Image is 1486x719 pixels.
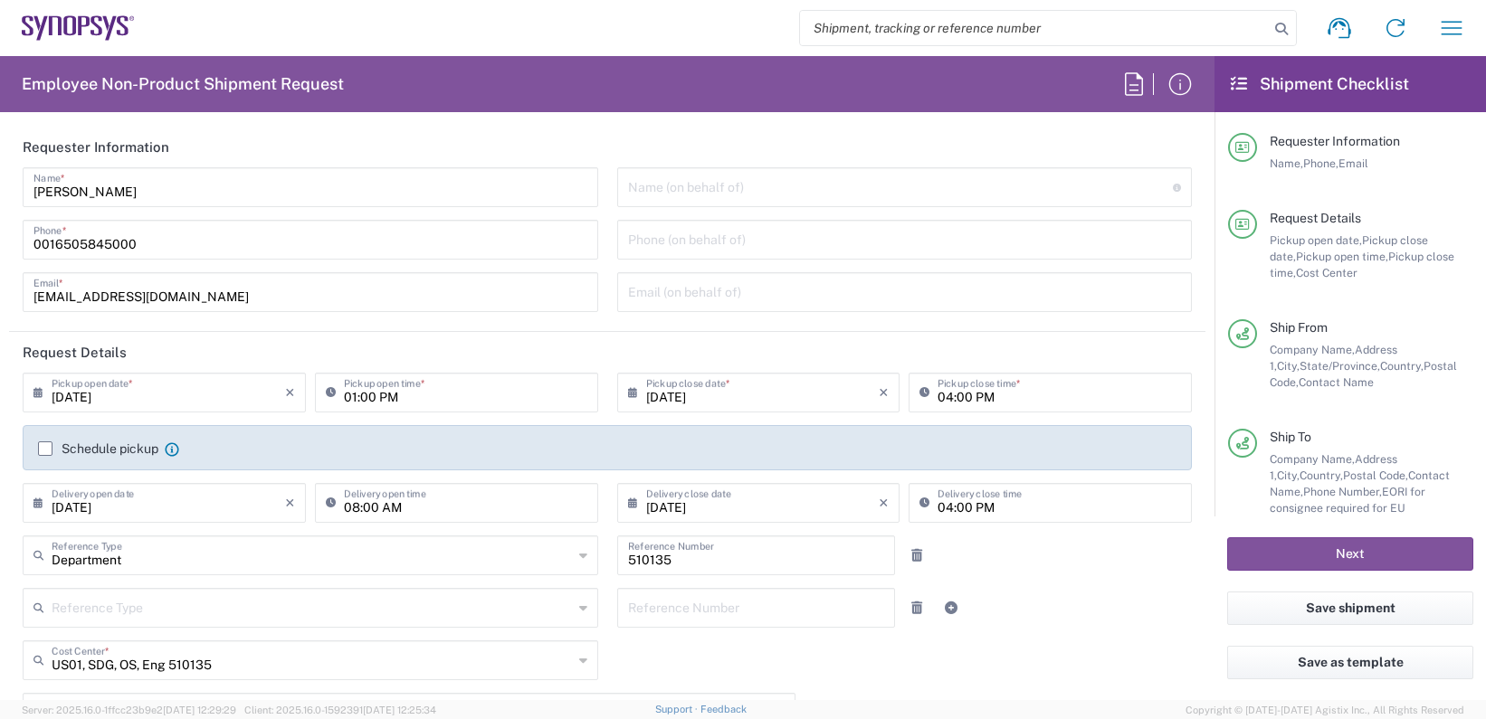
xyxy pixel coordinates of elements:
[1270,430,1311,444] span: Ship To
[800,11,1269,45] input: Shipment, tracking or reference number
[1270,233,1362,247] span: Pickup open date,
[22,705,236,715] span: Server: 2025.16.0-1ffcc23b9e2
[879,378,889,407] i: ×
[1270,320,1328,335] span: Ship From
[1231,73,1409,95] h2: Shipment Checklist
[1299,375,1374,389] span: Contact Name
[285,378,295,407] i: ×
[1227,646,1473,679] button: Save as template
[879,488,889,517] i: ×
[1270,134,1400,148] span: Requester Information
[23,344,127,362] h2: Request Details
[1277,468,1300,482] span: City,
[1300,359,1380,373] span: State/Province,
[1270,343,1355,356] span: Company Name,
[1270,211,1361,225] span: Request Details
[1270,452,1355,466] span: Company Name,
[1296,266,1357,279] span: Cost Center
[38,441,158,456] label: Schedule pickup
[1227,537,1473,571] button: Next
[655,704,700,714] a: Support
[1343,468,1408,482] span: Postal Code,
[1303,156,1338,170] span: Phone,
[1338,156,1368,170] span: Email
[22,73,344,95] h2: Employee Non-Product Shipment Request
[244,705,436,715] span: Client: 2025.16.0-1592391
[904,543,929,568] a: Remove Reference
[163,705,236,715] span: [DATE] 12:29:29
[700,704,747,714] a: Feedback
[1277,359,1300,373] span: City,
[938,595,964,620] a: Add Reference
[1380,359,1424,373] span: Country,
[1227,591,1473,625] button: Save shipment
[285,488,295,517] i: ×
[1296,250,1388,263] span: Pickup open time,
[1186,702,1464,718] span: Copyright © [DATE]-[DATE] Agistix Inc., All Rights Reserved
[1303,485,1382,498] span: Phone Number,
[1300,468,1343,482] span: Country,
[363,705,436,715] span: [DATE] 12:25:34
[1270,156,1303,170] span: Name,
[904,595,929,620] a: Remove Reference
[23,138,169,156] h2: Requester Information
